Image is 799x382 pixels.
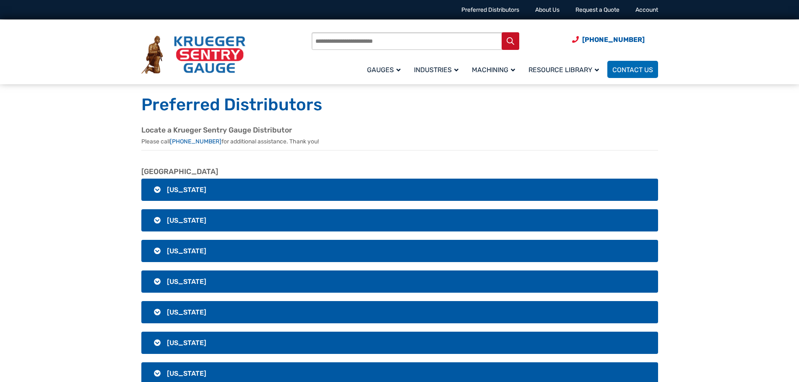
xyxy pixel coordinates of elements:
span: Machining [472,66,515,74]
span: [US_STATE] [167,247,206,255]
span: Industries [414,66,458,74]
a: Industries [409,60,467,79]
a: Resource Library [523,60,607,79]
h2: Locate a Krueger Sentry Gauge Distributor [141,126,658,135]
a: Request a Quote [575,6,619,13]
span: [PHONE_NUMBER] [582,36,645,44]
span: [US_STATE] [167,369,206,377]
p: Please call for additional assistance. Thank you! [141,137,658,146]
span: [US_STATE] [167,308,206,316]
span: [US_STATE] [167,278,206,286]
a: Contact Us [607,61,658,78]
a: [PHONE_NUMBER] [170,138,221,145]
h2: [GEOGRAPHIC_DATA] [141,167,658,177]
a: Gauges [362,60,409,79]
a: Phone Number (920) 434-8860 [572,34,645,45]
img: Krueger Sentry Gauge [141,36,245,74]
span: [US_STATE] [167,186,206,194]
a: About Us [535,6,560,13]
span: [US_STATE] [167,216,206,224]
a: Account [635,6,658,13]
a: Preferred Distributors [461,6,519,13]
a: Machining [467,60,523,79]
span: Resource Library [528,66,599,74]
span: Gauges [367,66,401,74]
span: [US_STATE] [167,339,206,347]
h1: Preferred Distributors [141,94,658,115]
span: Contact Us [612,66,653,74]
